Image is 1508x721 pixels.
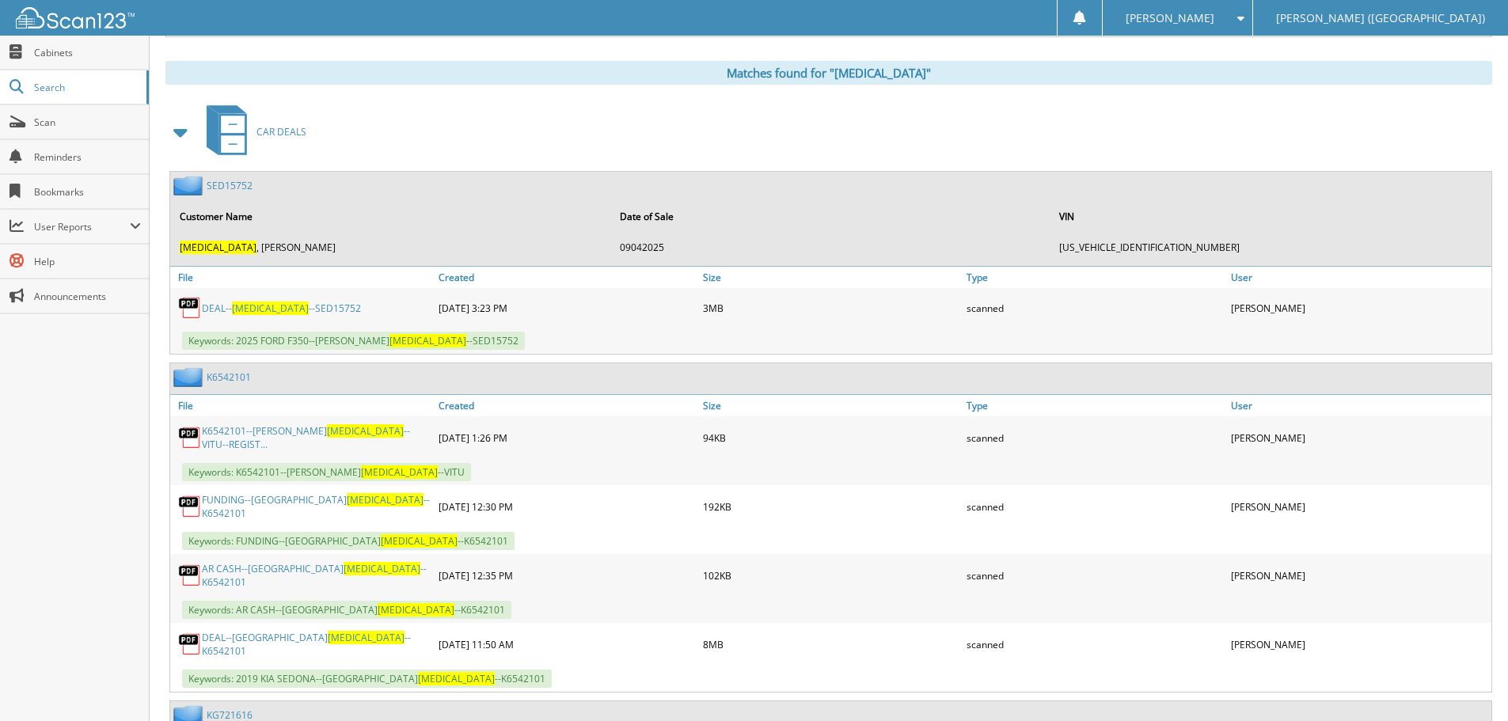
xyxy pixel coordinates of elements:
img: scan123-logo-white.svg [16,7,135,28]
img: PDF.png [178,426,202,450]
a: K6542101 [207,370,251,384]
th: Customer Name [172,200,610,233]
div: [DATE] 12:35 PM [435,558,699,593]
span: Help [34,255,141,268]
a: User [1227,395,1491,416]
span: Keywords: FUNDING--[GEOGRAPHIC_DATA] --K6542101 [182,532,515,550]
div: 94KB [699,420,963,455]
a: File [170,395,435,416]
a: Size [699,267,963,288]
span: [MEDICAL_DATA] [361,465,438,479]
div: 3MB [699,292,963,324]
a: Size [699,395,963,416]
iframe: Chat Widget [1429,645,1508,721]
div: [DATE] 3:23 PM [435,292,699,324]
img: folder2.png [173,367,207,387]
span: [MEDICAL_DATA] [232,302,309,315]
img: PDF.png [178,296,202,320]
span: Announcements [34,290,141,303]
span: [MEDICAL_DATA] [378,603,454,617]
div: [PERSON_NAME] [1227,420,1491,455]
span: Search [34,81,139,94]
div: [PERSON_NAME] [1227,489,1491,524]
span: Scan [34,116,141,129]
a: Type [963,395,1227,416]
a: Created [435,395,699,416]
div: scanned [963,627,1227,662]
div: Matches found for "[MEDICAL_DATA]" [165,61,1492,85]
span: Keywords: AR CASH--[GEOGRAPHIC_DATA] --K6542101 [182,601,511,619]
a: K6542101--[PERSON_NAME][MEDICAL_DATA]--VITU--REGIST... [202,424,431,451]
div: [PERSON_NAME] [1227,627,1491,662]
span: [MEDICAL_DATA] [344,562,420,575]
a: AR CASH--[GEOGRAPHIC_DATA][MEDICAL_DATA]--K6542101 [202,562,431,589]
td: [US_VEHICLE_IDENTIFICATION_NUMBER] [1051,234,1490,260]
div: 8MB [699,627,963,662]
span: [PERSON_NAME] [1126,13,1214,23]
span: Keywords: K6542101--[PERSON_NAME] --VITU [182,463,471,481]
span: [MEDICAL_DATA] [389,334,466,347]
span: [MEDICAL_DATA] [327,424,404,438]
th: Date of Sale [612,200,1050,233]
th: VIN [1051,200,1490,233]
div: [PERSON_NAME] [1227,292,1491,324]
div: [PERSON_NAME] [1227,558,1491,593]
img: folder2.png [173,176,207,195]
span: Keywords: 2025 FORD F350--[PERSON_NAME] --SED15752 [182,332,525,350]
div: 192KB [699,489,963,524]
td: , [PERSON_NAME] [172,234,610,260]
a: CAR DEALS [197,101,306,163]
a: DEAL--[MEDICAL_DATA]--SED15752 [202,302,361,315]
span: [MEDICAL_DATA] [418,672,495,685]
span: Reminders [34,150,141,164]
div: [DATE] 1:26 PM [435,420,699,455]
div: [DATE] 12:30 PM [435,489,699,524]
a: SED15752 [207,179,253,192]
div: [DATE] 11:50 AM [435,627,699,662]
a: User [1227,267,1491,288]
a: Type [963,267,1227,288]
span: [MEDICAL_DATA] [328,631,405,644]
a: File [170,267,435,288]
span: [MEDICAL_DATA] [180,241,256,254]
div: scanned [963,489,1227,524]
span: [PERSON_NAME] ([GEOGRAPHIC_DATA]) [1276,13,1485,23]
span: Bookmarks [34,185,141,199]
span: User Reports [34,220,130,233]
a: DEAL--[GEOGRAPHIC_DATA][MEDICAL_DATA]--K6542101 [202,631,431,658]
img: PDF.png [178,632,202,656]
div: scanned [963,420,1227,455]
span: CAR DEALS [256,125,306,139]
a: Created [435,267,699,288]
img: PDF.png [178,495,202,518]
span: [MEDICAL_DATA] [381,534,458,548]
span: Cabinets [34,46,141,59]
div: 102KB [699,558,963,593]
a: FUNDING--[GEOGRAPHIC_DATA][MEDICAL_DATA]--K6542101 [202,493,431,520]
div: scanned [963,558,1227,593]
span: [MEDICAL_DATA] [347,493,424,507]
td: 09042025 [612,234,1050,260]
img: PDF.png [178,564,202,587]
div: scanned [963,292,1227,324]
span: Keywords: 2019 KIA SEDONA--[GEOGRAPHIC_DATA] --K6542101 [182,670,552,688]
